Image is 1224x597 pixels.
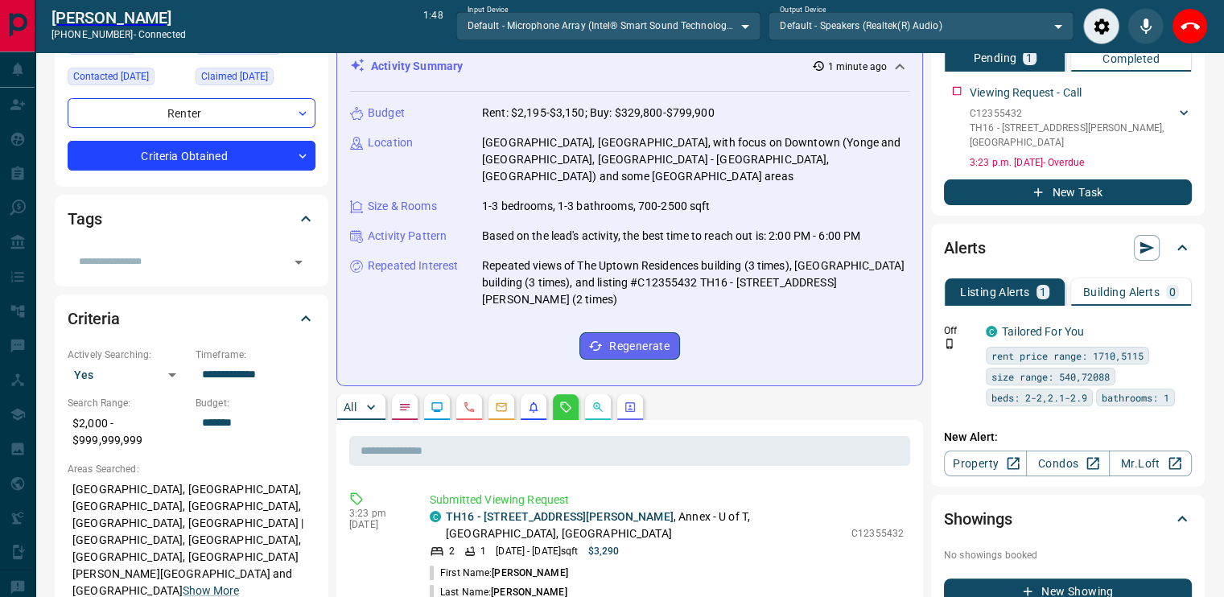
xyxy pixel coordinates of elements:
[970,121,1176,150] p: TH16 - [STREET_ADDRESS][PERSON_NAME] , [GEOGRAPHIC_DATA]
[430,566,568,580] p: First Name:
[423,8,443,44] p: 1:48
[398,401,411,414] svg: Notes
[68,98,315,128] div: Renter
[68,362,188,388] div: Yes
[1002,325,1084,338] a: Tailored For You
[68,410,188,454] p: $2,000 - $999,999,999
[944,179,1192,205] button: New Task
[1083,286,1160,298] p: Building Alerts
[349,519,406,530] p: [DATE]
[68,206,101,232] h2: Tags
[456,12,761,39] div: Default - Microphone Array (Intel® Smart Sound Technology for Digital Microphones)
[495,401,508,414] svg: Emails
[196,68,315,90] div: Thu Jun 03 2021
[480,544,486,558] p: 1
[196,348,315,362] p: Timeframe:
[591,401,604,414] svg: Opportunities
[851,526,904,541] p: C12355432
[944,429,1192,446] p: New Alert:
[68,200,315,238] div: Tags
[68,306,120,331] h2: Criteria
[970,84,1082,101] p: Viewing Request - Call
[468,5,509,15] label: Input Device
[587,544,619,558] p: $3,290
[492,567,567,578] span: [PERSON_NAME]
[430,511,441,522] div: condos.ca
[1083,8,1119,44] div: Audio Settings
[496,544,578,558] p: [DATE] - [DATE] sqft
[624,401,637,414] svg: Agent Actions
[201,68,268,84] span: Claimed [DATE]
[944,229,1192,267] div: Alerts
[73,68,149,84] span: Contacted [DATE]
[1127,8,1164,44] div: Mute
[1026,451,1109,476] a: Condos
[944,451,1027,476] a: Property
[368,105,405,121] p: Budget
[68,396,188,410] p: Search Range:
[1169,286,1176,298] p: 0
[1109,451,1192,476] a: Mr.Loft
[368,134,413,151] p: Location
[482,134,909,185] p: [GEOGRAPHIC_DATA], [GEOGRAPHIC_DATA], with focus on Downtown (Yonge and [GEOGRAPHIC_DATA], [GEOGR...
[960,286,1030,298] p: Listing Alerts
[986,326,997,337] div: condos.ca
[1026,52,1032,64] p: 1
[944,338,955,349] svg: Push Notification Only
[431,401,443,414] svg: Lead Browsing Activity
[368,228,447,245] p: Activity Pattern
[68,462,315,476] p: Areas Searched:
[482,105,715,121] p: Rent: $2,195-$3,150; Buy: $329,800-$799,900
[1102,389,1169,406] span: bathrooms: 1
[1102,53,1160,64] p: Completed
[970,103,1192,153] div: C12355432TH16 - [STREET_ADDRESS][PERSON_NAME],[GEOGRAPHIC_DATA]
[52,8,186,27] a: [PERSON_NAME]
[1040,286,1046,298] p: 1
[482,198,711,215] p: 1-3 bedrooms, 1-3 bathrooms, 700-2500 sqft
[138,29,186,40] span: connected
[287,251,310,274] button: Open
[970,155,1192,170] p: 3:23 p.m. [DATE] - Overdue
[970,106,1176,121] p: C12355432
[349,508,406,519] p: 3:23 pm
[1172,8,1208,44] div: End Call
[68,68,188,90] div: Wed Mar 20 2024
[579,332,680,360] button: Regenerate
[769,12,1074,39] div: Default - Speakers (Realtek(R) Audio)
[559,401,572,414] svg: Requests
[944,500,1192,538] div: Showings
[991,348,1144,364] span: rent price range: 1710,5115
[446,508,843,542] p: , Annex - U of T, [GEOGRAPHIC_DATA], [GEOGRAPHIC_DATA]
[527,401,540,414] svg: Listing Alerts
[944,548,1192,562] p: No showings booked
[52,27,186,42] p: [PHONE_NUMBER] -
[430,492,904,508] p: Submitted Viewing Request
[68,141,315,171] div: Criteria Obtained
[344,401,356,413] p: All
[449,544,455,558] p: 2
[446,510,674,523] a: TH16 - [STREET_ADDRESS][PERSON_NAME]
[368,257,458,274] p: Repeated Interest
[196,396,315,410] p: Budget:
[828,60,887,74] p: 1 minute ago
[68,299,315,338] div: Criteria
[482,257,909,308] p: Repeated views of The Uptown Residences building (3 times), [GEOGRAPHIC_DATA] building (3 times),...
[944,235,986,261] h2: Alerts
[991,389,1087,406] span: beds: 2-2,2.1-2.9
[973,52,1016,64] p: Pending
[463,401,476,414] svg: Calls
[68,348,188,362] p: Actively Searching:
[944,506,1012,532] h2: Showings
[368,198,437,215] p: Size & Rooms
[350,51,909,81] div: Activity Summary1 minute ago
[944,323,976,338] p: Off
[991,368,1110,385] span: size range: 540,72088
[780,5,826,15] label: Output Device
[482,228,860,245] p: Based on the lead's activity, the best time to reach out is: 2:00 PM - 6:00 PM
[371,58,463,75] p: Activity Summary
